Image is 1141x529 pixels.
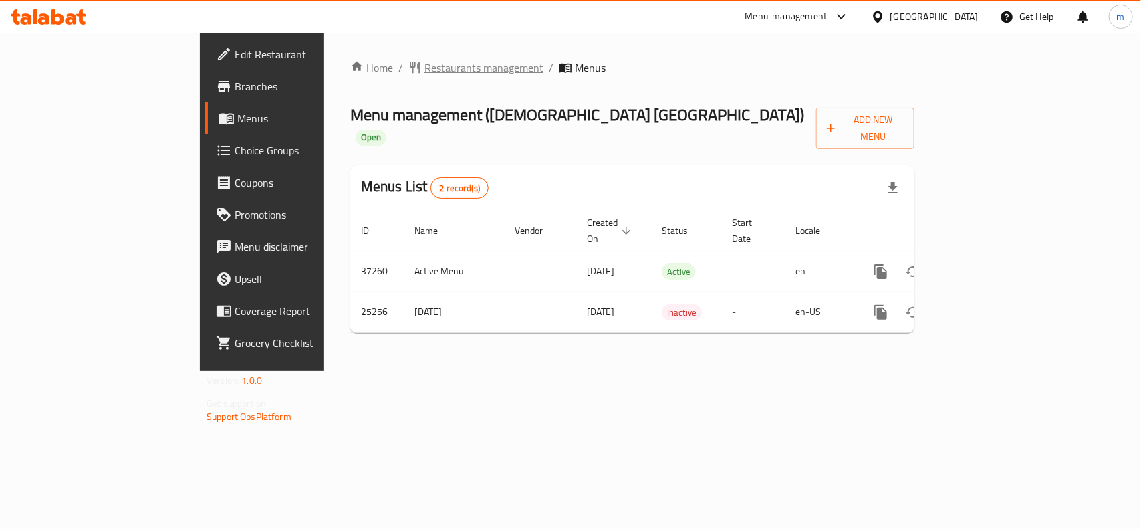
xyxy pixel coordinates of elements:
[235,271,380,287] span: Upsell
[414,223,455,239] span: Name
[816,108,914,149] button: Add New Menu
[732,215,769,247] span: Start Date
[235,175,380,191] span: Coupons
[205,134,390,167] a: Choice Groups
[662,263,696,280] div: Active
[796,223,838,239] span: Locale
[205,199,390,231] a: Promotions
[235,335,380,351] span: Grocery Checklist
[662,305,702,320] span: Inactive
[205,263,390,295] a: Upsell
[235,239,380,255] span: Menu disclaimer
[408,60,543,76] a: Restaurants management
[237,110,380,126] span: Menus
[350,100,805,130] span: Menu management ( [DEMOGRAPHIC_DATA] [GEOGRAPHIC_DATA] )
[205,231,390,263] a: Menu disclaimer
[785,292,854,332] td: en-US
[424,60,543,76] span: Restaurants management
[205,102,390,134] a: Menus
[430,177,489,199] div: Total records count
[549,60,553,76] li: /
[205,327,390,359] a: Grocery Checklist
[205,295,390,327] a: Coverage Report
[721,251,785,292] td: -
[575,60,606,76] span: Menus
[431,182,488,195] span: 2 record(s)
[404,292,504,332] td: [DATE]
[235,207,380,223] span: Promotions
[205,38,390,70] a: Edit Restaurant
[662,264,696,280] span: Active
[235,303,380,319] span: Coverage Report
[587,215,635,247] span: Created On
[854,211,1004,251] th: Actions
[515,223,560,239] span: Vendor
[877,172,909,204] div: Export file
[897,255,929,288] button: Change Status
[662,223,705,239] span: Status
[361,223,386,239] span: ID
[350,211,1004,333] table: enhanced table
[897,296,929,328] button: Change Status
[721,292,785,332] td: -
[235,78,380,94] span: Branches
[404,251,504,292] td: Active Menu
[662,304,702,320] div: Inactive
[241,372,262,389] span: 1.0.0
[827,112,904,145] span: Add New Menu
[865,296,897,328] button: more
[398,60,403,76] li: /
[205,70,390,102] a: Branches
[207,395,268,412] span: Get support on:
[587,303,614,320] span: [DATE]
[235,142,380,158] span: Choice Groups
[207,372,239,389] span: Version:
[785,251,854,292] td: en
[205,167,390,199] a: Coupons
[865,255,897,288] button: more
[235,46,380,62] span: Edit Restaurant
[207,408,291,425] a: Support.OpsPlatform
[361,177,489,199] h2: Menus List
[890,9,979,24] div: [GEOGRAPHIC_DATA]
[745,9,828,25] div: Menu-management
[587,262,614,280] span: [DATE]
[350,60,914,76] nav: breadcrumb
[1117,9,1125,24] span: m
